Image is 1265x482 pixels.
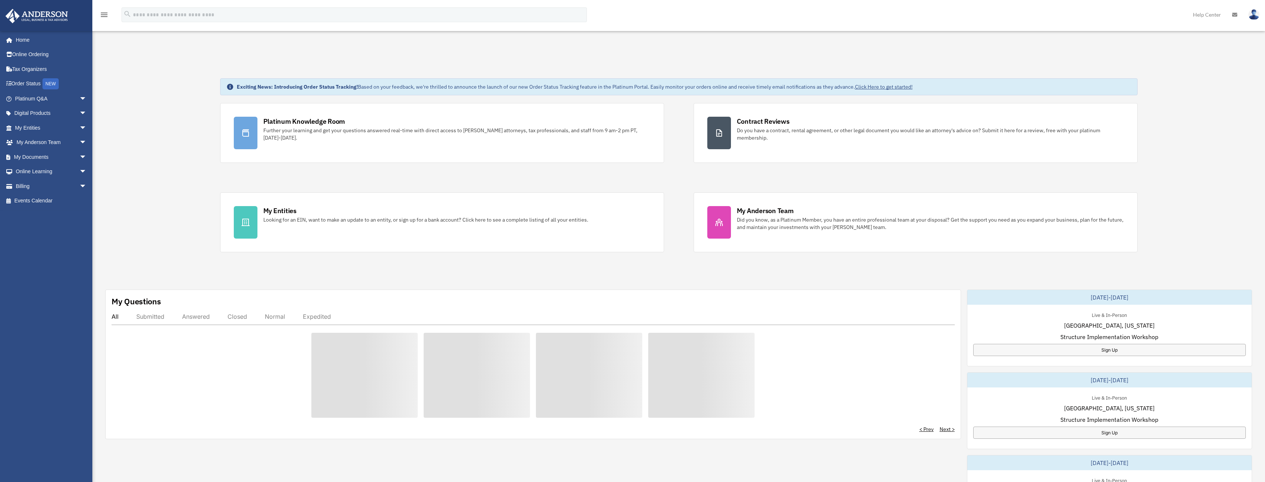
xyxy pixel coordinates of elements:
a: Sign Up [973,427,1246,439]
a: Home [5,33,94,47]
span: arrow_drop_down [79,164,94,180]
div: Did you know, as a Platinum Member, you have an entire professional team at your disposal? Get th... [737,216,1124,231]
a: My Anderson Teamarrow_drop_down [5,135,98,150]
div: Closed [228,313,247,320]
span: Structure Implementation Workshop [1060,332,1158,341]
a: Sign Up [973,344,1246,356]
div: My Anderson Team [737,206,794,215]
a: Platinum Knowledge Room Further your learning and get your questions answered real-time with dire... [220,103,664,163]
div: NEW [42,78,59,89]
a: Order StatusNEW [5,76,98,92]
div: My Entities [263,206,297,215]
div: Live & In-Person [1086,393,1133,401]
div: Looking for an EIN, want to make an update to an entity, or sign up for a bank account? Click her... [263,216,588,223]
div: [DATE]-[DATE] [967,373,1252,387]
span: arrow_drop_down [79,150,94,165]
i: search [123,10,131,18]
div: [DATE]-[DATE] [967,290,1252,305]
i: menu [100,10,109,19]
span: [GEOGRAPHIC_DATA], [US_STATE] [1064,404,1155,413]
img: Anderson Advisors Platinum Portal [3,9,70,23]
div: Contract Reviews [737,117,790,126]
div: Expedited [303,313,331,320]
a: < Prev [919,425,934,433]
a: menu [100,13,109,19]
a: Next > [940,425,955,433]
a: Tax Organizers [5,62,98,76]
div: My Questions [112,296,161,307]
a: Events Calendar [5,194,98,208]
span: Structure Implementation Workshop [1060,415,1158,424]
span: arrow_drop_down [79,91,94,106]
a: Platinum Q&Aarrow_drop_down [5,91,98,106]
a: My Anderson Team Did you know, as a Platinum Member, you have an entire professional team at your... [694,192,1138,252]
span: arrow_drop_down [79,106,94,121]
a: Contract Reviews Do you have a contract, rental agreement, or other legal document you would like... [694,103,1138,163]
div: All [112,313,119,320]
div: [DATE]-[DATE] [967,455,1252,470]
strong: Exciting News: Introducing Order Status Tracking! [237,83,358,90]
span: [GEOGRAPHIC_DATA], [US_STATE] [1064,321,1155,330]
span: arrow_drop_down [79,179,94,194]
a: Billingarrow_drop_down [5,179,98,194]
a: Online Learningarrow_drop_down [5,164,98,179]
div: Platinum Knowledge Room [263,117,345,126]
div: Live & In-Person [1086,311,1133,318]
div: Do you have a contract, rental agreement, or other legal document you would like an attorney's ad... [737,127,1124,141]
a: Click Here to get started! [855,83,913,90]
div: Answered [182,313,210,320]
span: arrow_drop_down [79,135,94,150]
div: Submitted [136,313,164,320]
div: Further your learning and get your questions answered real-time with direct access to [PERSON_NAM... [263,127,650,141]
a: Digital Productsarrow_drop_down [5,106,98,121]
a: My Entitiesarrow_drop_down [5,120,98,135]
div: Normal [265,313,285,320]
a: My Documentsarrow_drop_down [5,150,98,164]
a: My Entities Looking for an EIN, want to make an update to an entity, or sign up for a bank accoun... [220,192,664,252]
a: Online Ordering [5,47,98,62]
span: arrow_drop_down [79,120,94,136]
img: User Pic [1248,9,1259,20]
div: Based on your feedback, we're thrilled to announce the launch of our new Order Status Tracking fe... [237,83,913,90]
